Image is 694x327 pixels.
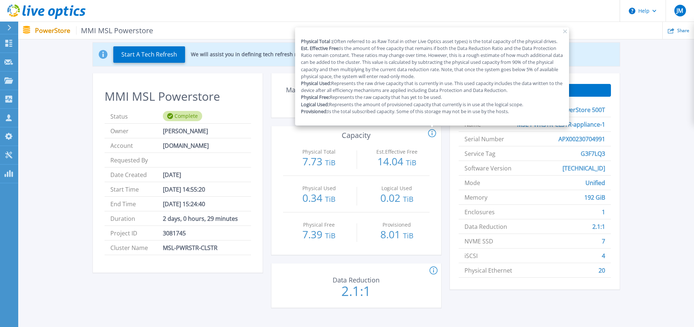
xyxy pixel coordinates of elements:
span: Duration [110,211,163,226]
span: Project ID [110,226,163,240]
span: End Time [110,197,163,211]
span: Requested By [110,153,163,167]
p: 8.01 [364,229,430,241]
span: iSCSI [464,249,478,263]
span: [DATE] 15:24:40 [163,197,205,211]
span: Data Reduction [464,219,507,234]
b: Physical Used: [301,80,331,86]
span: 20 [599,263,605,277]
span: 2.1:1 [592,219,605,234]
p: Provisioned [366,222,428,227]
span: Physical Ethernet [464,263,512,277]
p: We will assist you in defining tech refresh requirements and sizing an optimal configuration. [191,51,417,57]
p: Data Reduction [317,277,395,283]
b: Est. Effective Free: [301,45,340,51]
span: Cluster Name [110,241,163,255]
p: 7.73 [287,156,352,168]
span: 1 [602,205,605,219]
span: NVME SSD [464,234,493,248]
span: Software Version [464,161,511,175]
div: Complete [163,111,202,121]
span: 7 [602,234,605,248]
p: 0.34 [287,193,352,204]
span: [PERSON_NAME] [163,124,208,138]
button: Start A Tech Refresh [113,46,185,63]
span: TiB [406,158,416,168]
span: Name [464,117,481,131]
span: Share [677,28,689,33]
span: [DOMAIN_NAME] [163,138,209,153]
span: 4 [602,249,605,263]
p: Logical Used [366,186,428,191]
p: 0.02 [364,193,430,204]
span: Memory [464,190,487,204]
p: Physical Free [288,222,350,227]
p: Physical Used [288,186,350,191]
p: Est.Effective Free [366,149,428,154]
span: TiB [325,158,336,168]
b: Physical Free: [301,94,330,100]
p: 7.39 [287,229,352,241]
span: TiB [325,231,336,241]
span: 3081745 [163,226,186,240]
span: Unified [585,176,605,190]
b: Logical Used: [301,101,329,108]
span: G3F7LQ3 [581,146,605,161]
span: Owner [110,124,163,138]
span: 2 days, 0 hours, 29 minutes [163,211,238,226]
span: Mode [464,176,480,190]
span: MMI MSL Powerstore [76,26,153,35]
p: PowerStore [35,26,153,35]
span: Start Time [110,182,163,196]
span: [DATE] [163,168,181,182]
span: TiB [403,231,413,241]
p: Master Appliance [274,86,352,93]
span: MSL-PWRSTR-CLSTR [163,241,217,255]
span: [DATE] 14:55:20 [163,182,205,196]
span: APX00230704991 [558,132,605,146]
span: TiB [325,194,336,204]
h2: MMI MSL Powerstore [105,90,251,103]
b: Provisioned: [301,108,328,115]
span: Serial Number [464,132,504,146]
p: 14.04 [364,156,430,168]
span: 192 GiB [584,190,605,204]
span: PowerStore 500T [558,103,605,117]
span: Date Created [110,168,163,182]
p: 2.1:1 [315,285,397,298]
b: Physical Total : [301,38,332,45]
p: Physical Total [288,149,350,154]
span: Account [110,138,163,153]
span: JM [677,8,683,14]
span: Enclosures [464,205,495,219]
span: MSL-PWRSTR-CLSTR-appliance-1 [517,117,605,131]
p: A1 [272,95,353,108]
span: TiB [403,194,413,204]
span: [TECHNICAL_ID] [562,161,605,175]
span: Status [110,109,163,123]
span: Service Tag [464,146,495,161]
